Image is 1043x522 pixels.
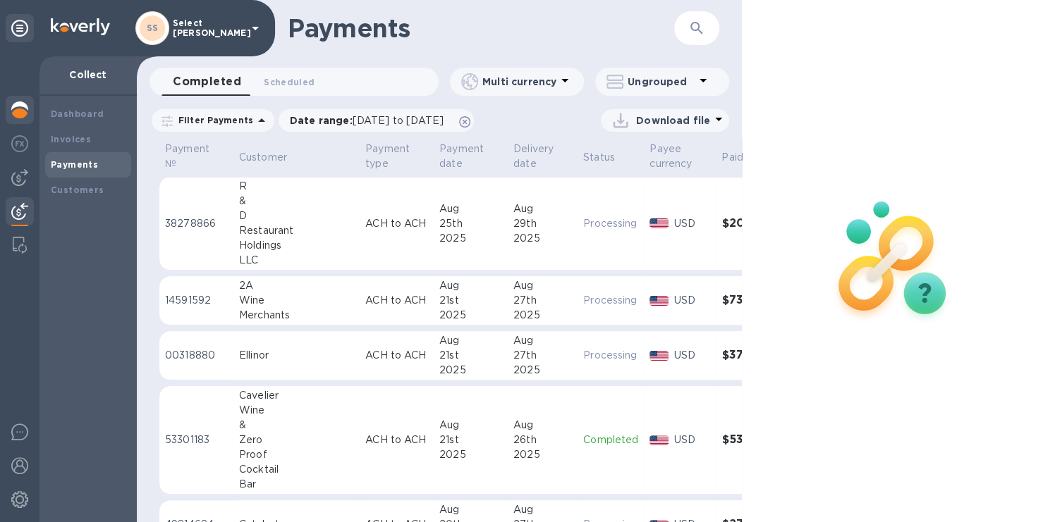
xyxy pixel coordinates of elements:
[513,447,572,462] div: 2025
[173,18,243,38] p: Select [PERSON_NAME]
[279,109,474,132] div: Date range:[DATE] to [DATE]
[165,142,228,171] span: Payment №
[239,348,354,363] div: Ellinor
[239,418,354,433] div: &
[239,308,354,323] div: Merchants
[353,115,444,126] span: [DATE] to [DATE]
[439,418,502,433] div: Aug
[439,142,502,171] span: Payment date
[365,433,428,447] p: ACH to ACH
[51,185,104,195] b: Customers
[239,179,354,194] div: R
[628,75,695,89] p: Ungrouped
[439,348,502,363] div: 21st
[439,278,502,293] div: Aug
[239,194,354,209] div: &
[365,348,428,363] p: ACH to ACH
[165,216,228,231] p: 38278866
[147,23,159,33] b: SS
[51,159,98,170] b: Payments
[513,142,554,171] p: Delivery date
[439,502,502,517] div: Aug
[165,433,228,447] p: 53301183
[239,462,354,477] div: Cocktail
[365,216,428,231] p: ACH to ACH
[239,209,354,223] div: D
[439,231,502,246] div: 2025
[649,351,669,361] img: USD
[513,293,572,308] div: 27th
[513,231,572,246] div: 2025
[239,253,354,268] div: LLC
[649,435,669,445] img: USD
[239,388,354,403] div: Cavelier
[482,75,556,89] p: Multi currency
[239,477,354,492] div: Bar
[513,363,572,378] div: 2025
[674,216,710,231] p: USD
[165,348,228,363] p: 00318880
[264,75,315,89] span: Scheduled
[513,308,572,323] div: 2025
[721,217,779,230] h3: $207.68
[583,150,633,165] span: Status
[6,14,34,42] div: Unpin categories
[173,114,253,126] p: Filter Payments
[721,150,743,165] p: Paid
[239,403,354,418] div: Wine
[51,134,91,144] b: Invoices
[439,201,502,216] div: Aug
[239,150,305,165] span: Customer
[439,216,502,231] div: 25th
[239,293,354,308] div: Wine
[439,447,502,462] div: 2025
[649,218,669,228] img: USD
[513,348,572,363] div: 27th
[721,150,762,165] span: Paid
[513,433,572,447] div: 26th
[674,293,710,308] p: USD
[239,223,354,238] div: Restaurant
[721,349,779,362] h3: $373.32
[439,308,502,323] div: 2025
[649,296,669,306] img: USD
[51,18,110,35] img: Logo
[439,363,502,378] div: 2025
[513,502,572,517] div: Aug
[583,433,638,447] p: Completed
[290,113,451,128] p: Date range :
[239,150,287,165] p: Customer
[239,278,354,293] div: 2A
[239,433,354,447] div: Zero
[513,142,572,171] span: Delivery date
[636,113,710,128] p: Download file
[439,333,502,348] div: Aug
[439,293,502,308] div: 21st
[513,418,572,433] div: Aug
[583,293,638,308] p: Processing
[239,238,354,253] div: Holdings
[239,447,354,462] div: Proof
[439,433,502,447] div: 21st
[513,278,572,293] div: Aug
[721,433,779,447] h3: $533.40
[365,142,428,171] span: Payment type
[51,108,104,119] b: Dashboard
[583,348,638,363] p: Processing
[173,72,241,92] span: Completed
[513,216,572,231] div: 29th
[513,333,572,348] div: Aug
[165,142,209,171] p: Payment №
[165,293,228,308] p: 14591592
[649,142,692,171] p: Payee currency
[11,135,28,152] img: Foreign exchange
[721,294,779,307] h3: $731.82
[365,293,428,308] p: ACH to ACH
[513,201,572,216] div: Aug
[439,142,484,171] p: Payment date
[583,216,638,231] p: Processing
[674,348,710,363] p: USD
[649,142,710,171] span: Payee currency
[288,13,633,43] h1: Payments
[365,142,410,171] p: Payment type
